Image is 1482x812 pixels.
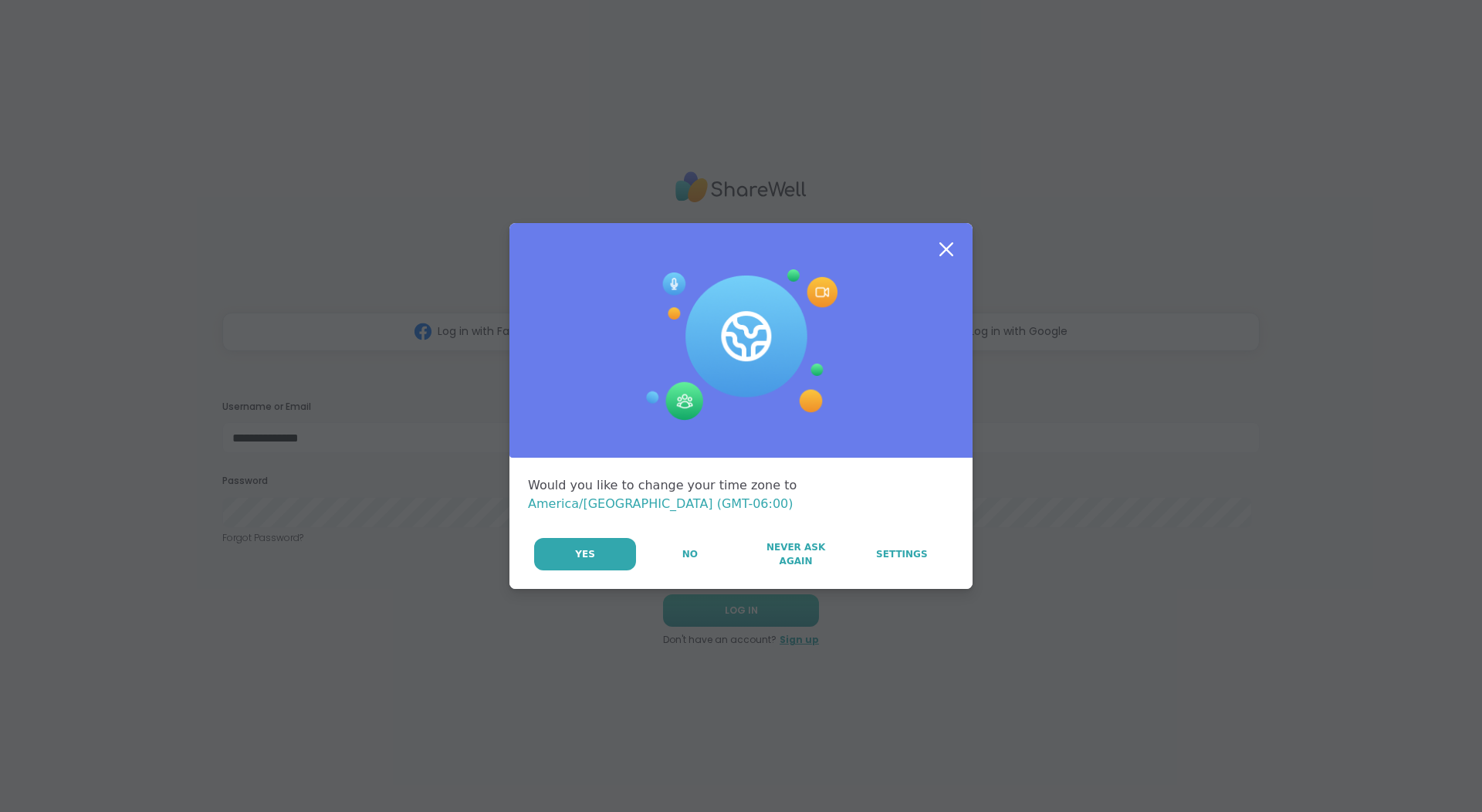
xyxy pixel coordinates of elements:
[528,496,793,511] span: America/[GEOGRAPHIC_DATA] (GMT-06:00)
[682,547,698,561] span: No
[534,538,636,570] button: Yes
[876,547,928,561] span: Settings
[743,538,848,570] button: Never Ask Again
[751,540,840,568] span: Never Ask Again
[850,538,954,570] a: Settings
[645,269,837,421] img: Session Experience
[528,476,954,513] div: Would you like to change your time zone to
[638,538,742,570] button: No
[575,547,595,561] span: Yes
